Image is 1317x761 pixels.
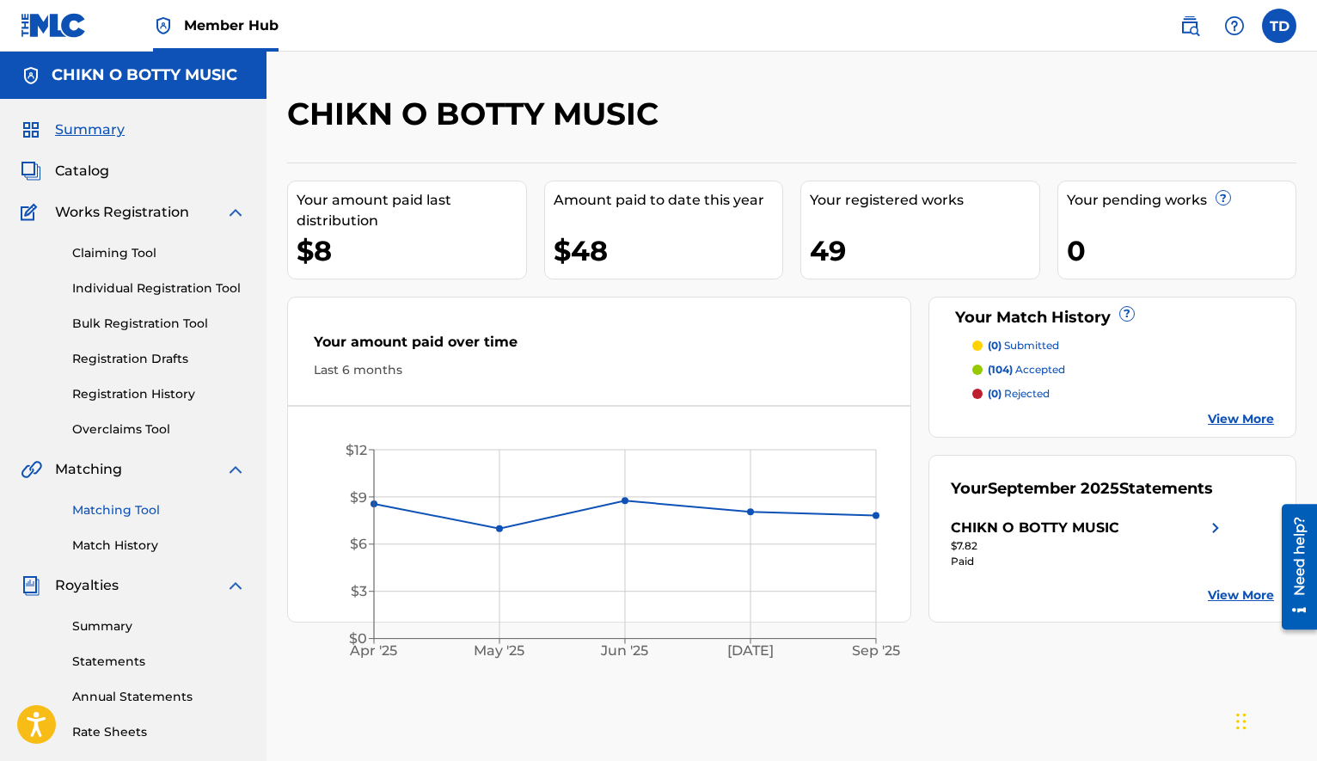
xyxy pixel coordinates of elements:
div: Your amount paid last distribution [297,190,526,231]
div: $8 [297,231,526,270]
p: rejected [988,386,1050,402]
a: Annual Statements [72,688,246,706]
p: accepted [988,362,1065,377]
iframe: Chat Widget [1231,678,1317,761]
a: Registration Drafts [72,350,246,368]
a: Statements [72,653,246,671]
div: Paid [951,554,1225,569]
img: MLC Logo [21,13,87,38]
tspan: $3 [351,583,367,599]
div: Your amount paid over time [314,332,885,361]
img: Top Rightsholder [153,15,174,36]
a: Registration History [72,385,246,403]
img: help [1224,15,1245,36]
div: 0 [1067,231,1296,270]
a: View More [1208,586,1274,605]
tspan: Apr '25 [350,642,398,659]
img: Works Registration [21,202,43,223]
img: Royalties [21,575,41,596]
a: Individual Registration Tool [72,279,246,298]
span: Works Registration [55,202,189,223]
span: (0) [988,339,1002,352]
tspan: [DATE] [727,642,774,659]
a: CHIKN O BOTTY MUSICright chevron icon$7.82Paid [951,518,1225,569]
a: Public Search [1173,9,1207,43]
span: Summary [55,120,125,140]
a: Bulk Registration Tool [72,315,246,333]
tspan: $12 [346,442,367,458]
h5: CHIKN O BOTTY MUSIC [52,65,237,85]
img: Catalog [21,161,41,181]
a: Rate Sheets [72,723,246,741]
div: $7.82 [951,538,1225,554]
p: submitted [988,338,1059,353]
a: (104) accepted [972,362,1274,377]
div: Your pending works [1067,190,1296,211]
img: Accounts [21,65,41,86]
a: CatalogCatalog [21,161,109,181]
a: Overclaims Tool [72,420,246,439]
tspan: Sep '25 [852,642,900,659]
img: expand [225,459,246,480]
a: SummarySummary [21,120,125,140]
h2: CHIKN O BOTTY MUSIC [287,95,667,133]
span: Member Hub [184,15,279,35]
div: Amount paid to date this year [554,190,783,211]
div: Last 6 months [314,361,885,379]
img: Summary [21,120,41,140]
a: Claiming Tool [72,244,246,262]
img: right chevron icon [1205,518,1226,538]
tspan: $9 [350,489,367,506]
img: Matching [21,459,42,480]
span: Catalog [55,161,109,181]
tspan: $0 [349,630,367,647]
div: Help [1217,9,1252,43]
span: September 2025 [988,479,1119,498]
img: expand [225,575,246,596]
a: Matching Tool [72,501,246,519]
span: (104) [988,363,1013,376]
tspan: $6 [350,536,367,552]
span: ? [1120,307,1134,321]
div: 49 [810,231,1039,270]
div: User Menu [1262,9,1296,43]
div: $48 [554,231,783,270]
div: Your Statements [951,477,1213,500]
a: View More [1208,410,1274,428]
a: (0) submitted [972,338,1274,353]
div: CHIKN O BOTTY MUSIC [951,518,1119,538]
a: Match History [72,537,246,555]
span: Royalties [55,575,119,596]
div: Your registered works [810,190,1039,211]
a: Summary [72,617,246,635]
span: (0) [988,387,1002,400]
tspan: Jun '25 [600,642,648,659]
div: Drag [1236,696,1247,747]
tspan: May '25 [475,642,525,659]
img: search [1179,15,1200,36]
iframe: Resource Center [1269,498,1317,636]
span: Matching [55,459,122,480]
a: (0) rejected [972,386,1274,402]
img: expand [225,202,246,223]
span: ? [1216,191,1230,205]
div: Your Match History [951,306,1274,329]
